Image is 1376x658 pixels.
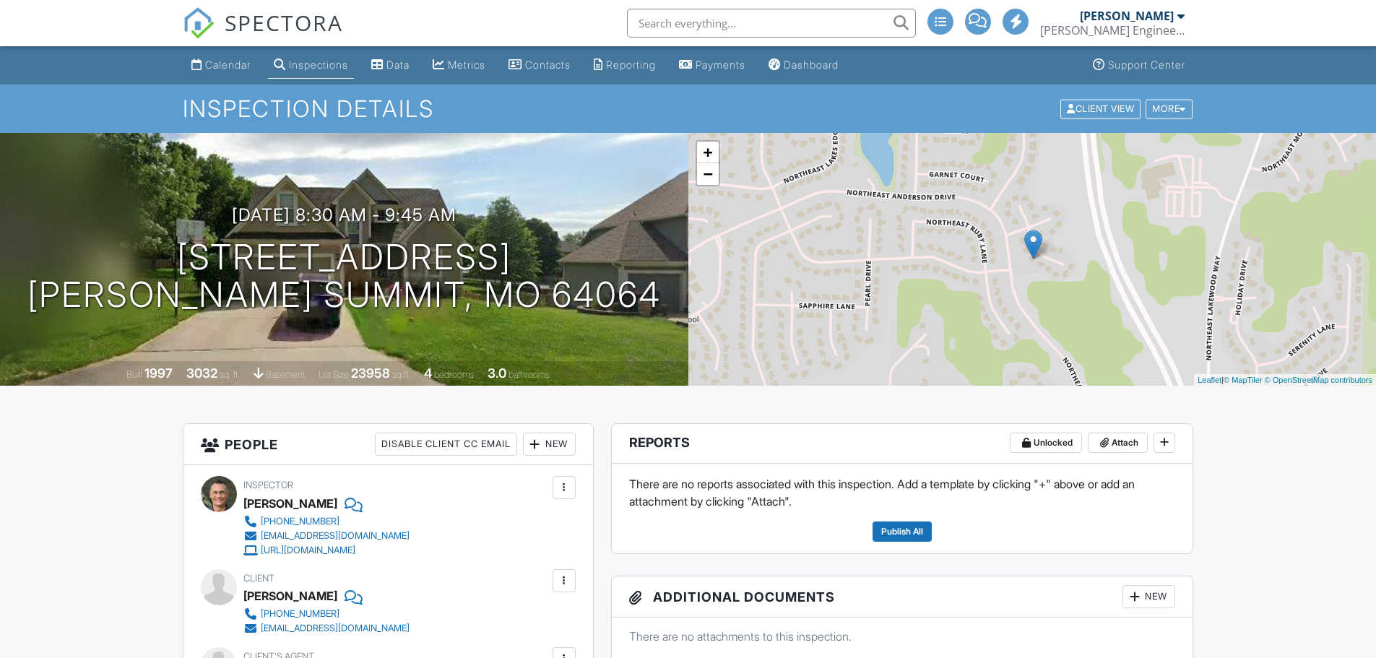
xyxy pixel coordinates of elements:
h1: [STREET_ADDRESS] [PERSON_NAME] Summit, MO 64064 [27,238,661,315]
a: [EMAIL_ADDRESS][DOMAIN_NAME] [243,621,410,636]
a: Dashboard [763,52,844,79]
div: 4 [424,365,432,381]
a: [EMAIL_ADDRESS][DOMAIN_NAME] [243,529,410,543]
div: Support Center [1108,59,1185,71]
a: Calendar [186,52,256,79]
img: The Best Home Inspection Software - Spectora [183,7,215,39]
span: SPECTORA [225,7,343,38]
a: Zoom in [697,142,719,163]
span: basement [266,369,305,380]
span: sq. ft. [220,369,240,380]
div: Calendar [205,59,251,71]
div: More [1146,99,1193,118]
div: New [523,433,576,456]
span: bathrooms [509,369,550,380]
div: 1997 [144,365,173,381]
div: Payments [696,59,745,71]
a: Zoom out [697,163,719,185]
div: Client View [1060,99,1141,118]
div: New [1122,585,1175,608]
h3: Additional Documents [612,576,1193,618]
div: Contacts [525,59,571,71]
a: Client View [1059,103,1144,113]
a: Data [365,52,415,79]
a: Leaflet [1198,376,1221,384]
a: © MapTiler [1224,376,1263,384]
span: Lot Size [319,369,349,380]
div: Data [386,59,410,71]
a: Support Center [1087,52,1191,79]
h3: [DATE] 8:30 am - 9:45 am [232,205,456,225]
a: Inspections [268,52,354,79]
span: bedrooms [434,369,474,380]
a: [PHONE_NUMBER] [243,514,410,529]
a: Metrics [427,52,491,79]
p: There are no attachments to this inspection. [629,628,1176,644]
div: Metrics [448,59,485,71]
div: [EMAIL_ADDRESS][DOMAIN_NAME] [261,623,410,634]
a: [PHONE_NUMBER] [243,607,410,621]
a: [URL][DOMAIN_NAME] [243,543,410,558]
div: Inspections [289,59,348,71]
input: Search everything... [627,9,916,38]
h3: People [183,424,593,465]
div: Disable Client CC Email [375,433,517,456]
div: 3.0 [488,365,506,381]
div: [EMAIL_ADDRESS][DOMAIN_NAME] [261,530,410,542]
h1: Inspection Details [183,96,1194,121]
div: 23958 [351,365,390,381]
div: 3032 [186,365,217,381]
div: [PHONE_NUMBER] [261,608,339,620]
a: Payments [673,52,751,79]
span: sq.ft. [392,369,410,380]
a: © OpenStreetMap contributors [1265,376,1372,384]
div: [PERSON_NAME] [1080,9,1174,23]
div: [PERSON_NAME] [243,493,337,514]
div: [URL][DOMAIN_NAME] [261,545,355,556]
div: [PERSON_NAME] [243,585,337,607]
span: Built [126,369,142,380]
div: [PHONE_NUMBER] [261,516,339,527]
div: Schroeder Engineering, LLC [1040,23,1185,38]
a: SPECTORA [183,20,343,50]
span: Inspector [243,480,293,490]
div: | [1194,374,1376,386]
div: Dashboard [784,59,839,71]
a: Contacts [503,52,576,79]
a: Reporting [588,52,662,79]
div: Reporting [606,59,656,71]
span: Client [243,573,274,584]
